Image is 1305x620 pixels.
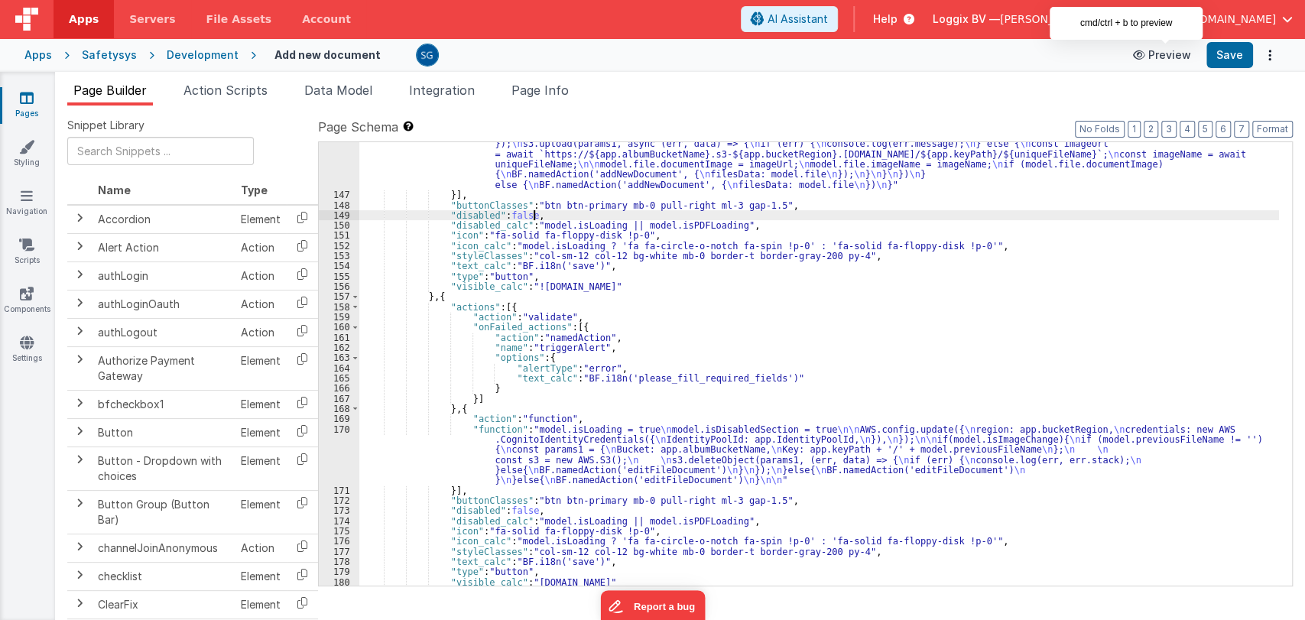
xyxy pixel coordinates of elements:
[319,404,359,414] div: 168
[67,137,254,165] input: Search Snippets ...
[92,233,235,261] td: Alert Action
[933,11,1000,27] span: Loggix BV —
[235,534,287,562] td: Action
[167,47,239,63] div: Development
[1000,11,1276,27] span: [PERSON_NAME][EMAIL_ADDRESS][DOMAIN_NAME]
[319,190,359,200] div: 147
[1128,121,1141,138] button: 1
[92,261,235,290] td: authLogin
[319,251,359,261] div: 153
[319,373,359,383] div: 165
[235,205,287,234] td: Element
[235,346,287,390] td: Element
[319,547,359,557] div: 177
[319,271,359,281] div: 155
[92,205,235,234] td: Accordion
[741,6,838,32] button: AI Assistant
[235,490,287,534] td: Element
[319,414,359,424] div: 169
[319,342,359,352] div: 162
[235,590,287,618] td: Element
[319,536,359,546] div: 176
[319,220,359,230] div: 150
[417,44,438,66] img: 385c22c1e7ebf23f884cbf6fb2c72b80
[319,495,359,505] div: 172
[92,390,235,418] td: bfcheckbox1
[1198,121,1212,138] button: 5
[235,261,287,290] td: Action
[92,562,235,590] td: checklist
[92,418,235,446] td: Button
[274,49,381,60] h4: Add new document
[319,322,359,332] div: 160
[129,11,175,27] span: Servers
[319,526,359,536] div: 175
[1075,121,1125,138] button: No Folds
[92,590,235,618] td: ClearFix
[1161,121,1177,138] button: 3
[183,83,268,98] span: Action Scripts
[235,418,287,446] td: Element
[319,302,359,312] div: 158
[304,83,372,98] span: Data Model
[319,383,359,393] div: 166
[1252,121,1293,138] button: Format
[1180,121,1195,138] button: 4
[409,83,475,98] span: Integration
[235,233,287,261] td: Action
[241,183,268,196] span: Type
[235,390,287,418] td: Element
[873,11,898,27] span: Help
[1216,121,1231,138] button: 6
[1259,44,1281,66] button: Options
[933,11,1293,27] button: Loggix BV — [PERSON_NAME][EMAIL_ADDRESS][DOMAIN_NAME]
[92,346,235,390] td: Authorize Payment Gateway
[319,312,359,322] div: 159
[319,210,359,220] div: 149
[319,394,359,404] div: 167
[319,363,359,373] div: 164
[319,566,359,576] div: 179
[92,290,235,318] td: authLoginOauth
[69,11,99,27] span: Apps
[24,47,52,63] div: Apps
[206,11,272,27] span: File Assets
[92,490,235,534] td: Button Group (Button Bar)
[1144,121,1158,138] button: 2
[73,83,147,98] span: Page Builder
[319,291,359,301] div: 157
[67,118,144,133] span: Snippet Library
[511,83,569,98] span: Page Info
[92,446,235,490] td: Button - Dropdown with choices
[319,516,359,526] div: 174
[319,557,359,566] div: 178
[319,577,359,587] div: 180
[98,183,131,196] span: Name
[319,333,359,342] div: 161
[319,485,359,495] div: 171
[1050,7,1203,40] div: cmd/ctrl + b to preview
[92,318,235,346] td: authLogout
[235,318,287,346] td: Action
[235,446,287,490] td: Element
[235,562,287,590] td: Element
[318,118,398,136] span: Page Schema
[319,281,359,291] div: 156
[319,200,359,210] div: 148
[319,505,359,515] div: 173
[319,352,359,362] div: 163
[319,261,359,271] div: 154
[319,241,359,251] div: 152
[319,230,359,240] div: 151
[768,11,828,27] span: AI Assistant
[319,424,359,485] div: 170
[1234,121,1249,138] button: 7
[1206,42,1253,68] button: Save
[1124,43,1200,67] button: Preview
[92,534,235,562] td: channelJoinAnonymous
[82,47,137,63] div: Safetysys
[235,290,287,318] td: Action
